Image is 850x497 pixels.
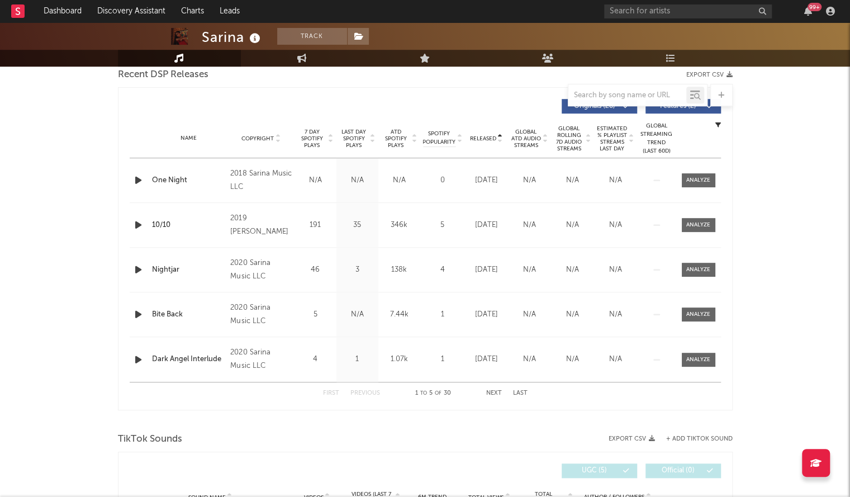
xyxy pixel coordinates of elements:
[422,130,455,146] span: Spotify Popularity
[640,122,673,155] div: Global Streaming Trend (Last 60D)
[666,436,733,442] button: + Add TikTok Sound
[655,436,733,442] button: + Add TikTok Sound
[339,354,376,365] div: 1
[569,467,620,474] span: UGC ( 5 )
[511,309,548,320] div: N/A
[468,264,505,276] div: [DATE]
[230,301,291,328] div: 2020 Sarina Music LLC
[118,433,182,446] span: TikTok Sounds
[152,175,225,186] a: One Night
[554,175,591,186] div: N/A
[339,129,369,149] span: Last Day Spotify Plays
[381,264,417,276] div: 138k
[241,135,274,142] span: Copyright
[152,309,225,320] a: Bite Back
[653,467,704,474] span: Official ( 0 )
[511,264,548,276] div: N/A
[323,390,339,396] button: First
[381,220,417,231] div: 346k
[686,72,733,78] button: Export CSV
[423,354,462,365] div: 1
[468,175,505,186] div: [DATE]
[569,103,620,110] span: Originals ( 28 )
[486,390,502,396] button: Next
[597,125,628,152] span: Estimated % Playlist Streams Last Day
[152,354,225,365] a: Dark Angel Interlude
[230,346,291,373] div: 2020 Sarina Music LLC
[468,354,505,365] div: [DATE]
[297,220,334,231] div: 191
[297,309,334,320] div: 5
[808,3,821,11] div: 99 +
[202,28,263,46] div: Sarina
[297,129,327,149] span: 7 Day Spotify Plays
[423,264,462,276] div: 4
[554,220,591,231] div: N/A
[339,220,376,231] div: 35
[562,99,637,113] button: Originals(28)
[297,175,334,186] div: N/A
[511,175,548,186] div: N/A
[277,28,347,45] button: Track
[804,7,812,16] button: 99+
[604,4,772,18] input: Search for artists
[152,134,225,143] div: Name
[554,264,591,276] div: N/A
[597,220,634,231] div: N/A
[381,354,417,365] div: 1.07k
[470,135,496,142] span: Released
[562,463,637,478] button: UGC(5)
[381,309,417,320] div: 7.44k
[609,436,655,442] button: Export CSV
[118,68,208,82] span: Recent DSP Releases
[420,391,427,396] span: to
[152,220,225,231] a: 10/10
[230,167,291,194] div: 2018 Sarina Music LLC
[339,309,376,320] div: N/A
[230,257,291,283] div: 2020 Sarina Music LLC
[513,390,528,396] button: Last
[554,354,591,365] div: N/A
[339,264,376,276] div: 3
[297,354,334,365] div: 4
[152,264,225,276] a: Nightjar
[645,99,721,113] button: Features(2)
[297,264,334,276] div: 46
[423,220,462,231] div: 5
[468,309,505,320] div: [DATE]
[597,354,634,365] div: N/A
[339,175,376,186] div: N/A
[568,91,686,100] input: Search by song name or URL
[468,220,505,231] div: [DATE]
[230,212,291,239] div: 2019 [PERSON_NAME]
[511,220,548,231] div: N/A
[597,175,634,186] div: N/A
[381,129,411,149] span: ATD Spotify Plays
[435,391,441,396] span: of
[350,390,380,396] button: Previous
[511,129,542,149] span: Global ATD Audio Streams
[597,264,634,276] div: N/A
[511,354,548,365] div: N/A
[554,309,591,320] div: N/A
[402,387,464,400] div: 1 5 30
[423,309,462,320] div: 1
[597,309,634,320] div: N/A
[653,103,704,110] span: Features ( 2 )
[381,175,417,186] div: N/A
[554,125,585,152] span: Global Rolling 7D Audio Streams
[645,463,721,478] button: Official(0)
[423,175,462,186] div: 0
